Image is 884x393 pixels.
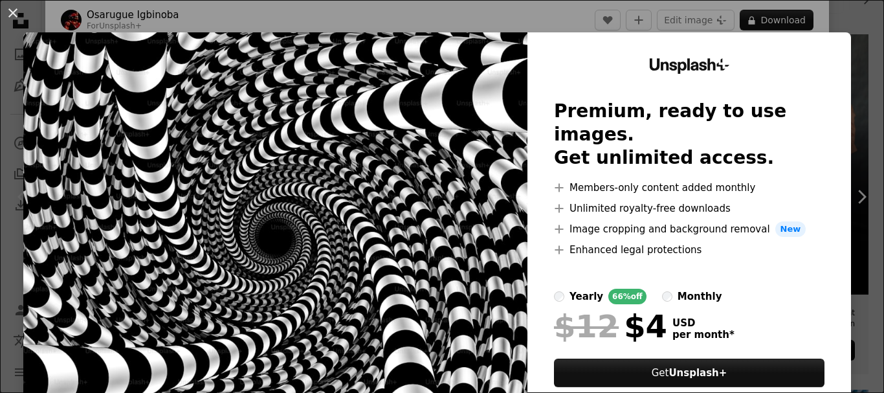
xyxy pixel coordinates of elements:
[608,289,646,304] div: 66% off
[554,242,824,258] li: Enhanced legal protections
[554,201,824,216] li: Unlimited royalty-free downloads
[554,359,824,387] button: GetUnsplash+
[554,309,667,343] div: $4
[775,221,806,237] span: New
[554,309,619,343] span: $12
[678,289,722,304] div: monthly
[554,291,564,302] input: yearly66%off
[672,329,735,341] span: per month *
[554,180,824,196] li: Members-only content added monthly
[672,317,735,329] span: USD
[662,291,672,302] input: monthly
[554,221,824,237] li: Image cropping and background removal
[569,289,603,304] div: yearly
[554,100,824,170] h2: Premium, ready to use images. Get unlimited access.
[669,367,727,379] strong: Unsplash+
